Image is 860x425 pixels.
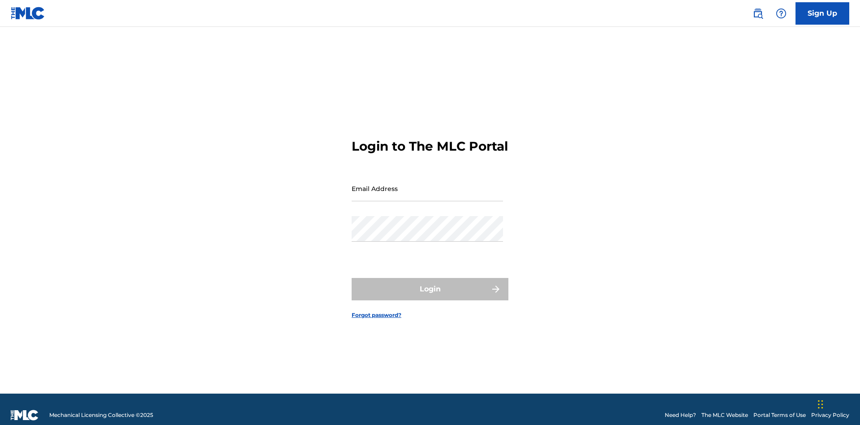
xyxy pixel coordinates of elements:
img: search [752,8,763,19]
a: Public Search [749,4,767,22]
img: MLC Logo [11,7,45,20]
iframe: Chat Widget [815,382,860,425]
a: Portal Terms of Use [753,411,806,419]
span: Mechanical Licensing Collective © 2025 [49,411,153,419]
a: The MLC Website [701,411,748,419]
a: Forgot password? [352,311,401,319]
h3: Login to The MLC Portal [352,139,508,154]
a: Need Help? [665,411,696,419]
img: help [776,8,787,19]
img: logo [11,410,39,421]
div: Drag [818,391,823,418]
a: Sign Up [795,2,849,25]
a: Privacy Policy [811,411,849,419]
div: Help [772,4,790,22]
